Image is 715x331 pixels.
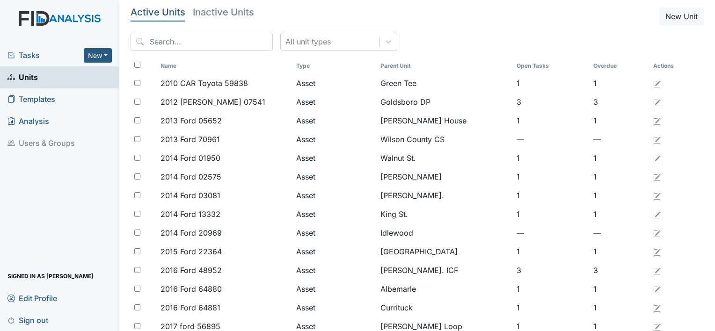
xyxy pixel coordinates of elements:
a: Edit [653,209,661,220]
td: — [513,130,590,149]
td: [PERSON_NAME] House [377,111,512,130]
td: Asset [292,223,377,242]
td: Asset [292,261,377,280]
a: Edit [653,96,661,108]
span: 2016 Ford 64880 [161,283,222,295]
a: Edit [653,190,661,201]
td: [GEOGRAPHIC_DATA] [377,242,512,261]
span: 2014 Ford 02575 [161,171,221,182]
td: 1 [513,111,590,130]
td: Currituck [377,298,512,317]
a: Edit [653,134,661,145]
a: Edit [653,227,661,238]
td: Wilson County CS [377,130,512,149]
span: 2014 Ford 13332 [161,209,220,220]
td: Green Tee [377,74,512,93]
td: 1 [590,167,649,186]
td: 1 [513,280,590,298]
div: All unit types [285,36,331,47]
input: Search... [131,33,273,50]
td: Asset [292,74,377,93]
td: 1 [590,205,649,223]
td: Asset [292,149,377,167]
span: Signed in as [PERSON_NAME] [7,269,94,283]
input: Toggle All Rows Selected [134,62,140,68]
span: 2014 Ford 03081 [161,190,220,201]
a: Edit [653,115,661,126]
td: 1 [590,280,649,298]
td: [PERSON_NAME] [377,167,512,186]
th: Toggle SortBy [377,58,512,74]
td: Asset [292,186,377,205]
td: 1 [513,298,590,317]
td: 1 [513,242,590,261]
td: 1 [590,149,649,167]
h5: Active Units [131,7,185,17]
td: 1 [513,74,590,93]
td: 1 [513,186,590,205]
td: 3 [590,261,649,280]
td: 3 [513,93,590,111]
td: — [590,130,649,149]
td: Asset [292,298,377,317]
td: 1 [590,111,649,130]
td: Asset [292,167,377,186]
a: Edit [653,283,661,295]
span: 2014 Ford 01950 [161,152,220,164]
a: Edit [653,265,661,276]
td: Asset [292,242,377,261]
td: Asset [292,111,377,130]
span: 2010 CAR Toyota 59838 [161,78,248,89]
span: Edit Profile [7,291,57,305]
button: New Unit [659,7,704,25]
th: Toggle SortBy [292,58,377,74]
td: [PERSON_NAME]. [377,186,512,205]
th: Actions [649,58,696,74]
a: Tasks [7,50,84,61]
td: Goldsboro DP [377,93,512,111]
span: 2013 Ford 05652 [161,115,222,126]
a: Edit [653,171,661,182]
span: Units [7,70,38,85]
td: [PERSON_NAME]. ICF [377,261,512,280]
td: King St. [377,205,512,223]
td: Idlewood [377,223,512,242]
td: 1 [590,298,649,317]
td: — [590,223,649,242]
span: Templates [7,92,55,107]
span: 2013 Ford 70961 [161,134,220,145]
td: Asset [292,93,377,111]
span: 2015 Ford 22364 [161,246,222,257]
a: Edit [653,302,661,313]
td: 3 [590,93,649,111]
span: Sign out [7,313,48,327]
td: 1 [590,186,649,205]
a: Edit [653,152,661,164]
td: 1 [590,74,649,93]
a: Edit [653,246,661,257]
th: Toggle SortBy [513,58,590,74]
td: 1 [513,167,590,186]
td: — [513,223,590,242]
th: Toggle SortBy [157,58,292,74]
td: Albemarle [377,280,512,298]
td: Walnut St. [377,149,512,167]
span: 2016 Ford 64881 [161,302,220,313]
th: Toggle SortBy [590,58,649,74]
a: Edit [653,78,661,89]
span: 2012 [PERSON_NAME] 07541 [161,96,265,108]
button: New [84,48,112,63]
td: Asset [292,280,377,298]
td: Asset [292,130,377,149]
td: Asset [292,205,377,223]
span: Analysis [7,114,49,129]
h5: Inactive Units [193,7,254,17]
td: 1 [513,149,590,167]
td: 3 [513,261,590,280]
td: 1 [513,205,590,223]
span: 2014 Ford 20969 [161,227,222,238]
td: 1 [590,242,649,261]
span: 2016 Ford 48952 [161,265,222,276]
